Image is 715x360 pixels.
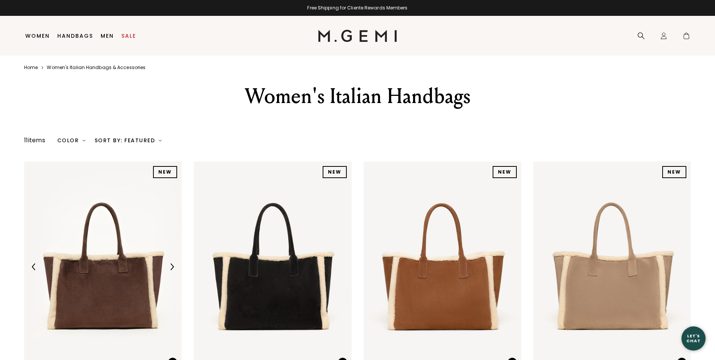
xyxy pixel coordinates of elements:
[57,137,86,143] div: Color
[323,166,347,178] div: NEW
[31,263,37,270] img: Previous Arrow
[493,166,517,178] div: NEW
[227,83,488,110] div: Women's Italian Handbags
[153,166,177,178] div: NEW
[24,136,45,145] div: 11 items
[25,33,50,39] a: Women
[83,139,86,142] img: chevron-down.svg
[95,137,162,143] div: Sort By: Featured
[159,139,162,142] img: chevron-down.svg
[57,33,93,39] a: Handbags
[24,65,38,71] a: Home
[101,33,114,39] a: Men
[318,30,397,42] img: M.Gemi
[681,334,706,343] div: Let's Chat
[662,166,686,178] div: NEW
[168,263,175,270] img: Next Arrow
[121,33,136,39] a: Sale
[47,65,145,71] a: Women's italian handbags & accessories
